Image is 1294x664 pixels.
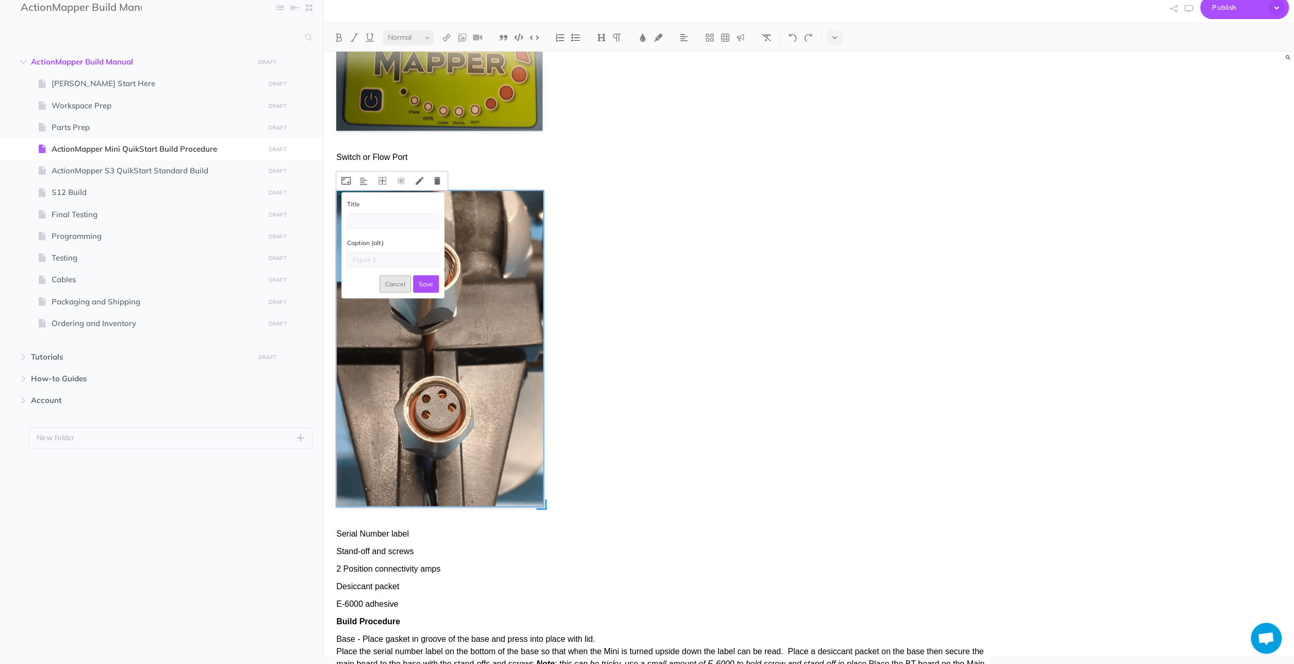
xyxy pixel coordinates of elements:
img: Text color button [638,34,647,42]
span: Build Procedure [336,617,400,625]
button: DRAFT [265,122,290,134]
span: [PERSON_NAME] Start Here [52,77,261,90]
span: Account [31,394,248,407]
small: Caption (alt) [347,239,384,247]
img: Callout dropdown menu button [736,34,745,42]
img: LSkSVv2Bls6rTmu5ckom.png [336,190,544,507]
button: DRAFT [265,318,290,330]
span: Switch or Flow Port [336,153,407,161]
a: Open chat [1251,623,1282,654]
span: Tutorials [31,351,248,363]
button: DRAFT [265,274,290,286]
img: Headings dropdown button [597,34,606,42]
img: Alignment dropdown menu button [679,34,689,42]
img: Blockquote button [499,34,508,42]
small: DRAFT [258,59,276,66]
img: Add image button [457,34,467,42]
span: Parts Prep [52,121,261,134]
img: Create table button [720,34,730,42]
button: DRAFT [255,56,281,68]
span: E-6000 adhesive [336,599,398,608]
img: Clear styles button [762,34,771,42]
span: ActionMapper Mini QuikStart Build Procedure [52,143,261,155]
small: DRAFT [269,168,287,174]
button: Save [413,275,439,293]
span: Stand-off and screws [336,546,414,555]
small: DRAFT [269,146,287,153]
span: ActionMapper Build Manual [31,56,248,68]
img: Italic button [350,34,359,42]
button: Cancel [380,275,412,293]
span: How-to Guides [31,373,248,385]
span: S12 Build [52,186,261,199]
small: DRAFT [269,320,287,327]
img: Add video button [473,34,482,42]
img: Paragraph button [612,34,621,42]
span: Testing [52,252,261,264]
img: Bold button [334,34,343,42]
img: Redo [804,34,813,42]
span: Serial Number label [336,529,409,538]
button: DRAFT [265,231,290,242]
span: Ordering and Inventory [52,317,261,330]
small: DRAFT [269,103,287,109]
img: Alignment dropdown menu button [360,177,367,185]
small: DRAFT [269,80,287,87]
small: DRAFT [269,299,287,305]
button: DRAFT [255,351,281,363]
button: DRAFT [265,143,290,155]
img: Undo [788,34,797,42]
button: DRAFT [265,165,290,177]
small: DRAFT [269,255,287,262]
small: DRAFT [269,189,287,196]
small: DRAFT [258,354,276,361]
img: Text background color button [653,34,663,42]
img: Ordered list button [555,34,565,42]
img: Inline code button [530,34,539,41]
input: Figure 1 [347,252,439,267]
button: New folder [28,427,313,449]
span: Programming [52,230,261,242]
img: Code block button [514,34,523,41]
span: Cables [52,273,261,286]
span: Workspace Prep [52,100,261,112]
img: Underline button [365,34,374,42]
button: DRAFT [265,252,290,264]
button: DRAFT [265,100,290,112]
p: New folder [37,432,75,443]
small: DRAFT [269,124,287,131]
button: DRAFT [265,296,290,308]
span: Packaging and Shipping [52,296,261,308]
small: DRAFT [269,212,287,218]
span: Final Testing [52,208,261,221]
img: Link button [442,34,451,42]
small: DRAFT [269,277,287,283]
input: Search [21,28,299,47]
button: DRAFT [265,187,290,199]
span: 2 Position connectivity amps [336,564,440,573]
img: Unordered list button [571,34,580,42]
span: ActionMapper S3 QuikStart Standard Build [52,165,261,177]
span: Desiccant packet [336,581,399,590]
button: DRAFT [265,78,290,90]
small: Title [347,200,360,208]
small: DRAFT [269,233,287,240]
button: DRAFT [265,209,290,221]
